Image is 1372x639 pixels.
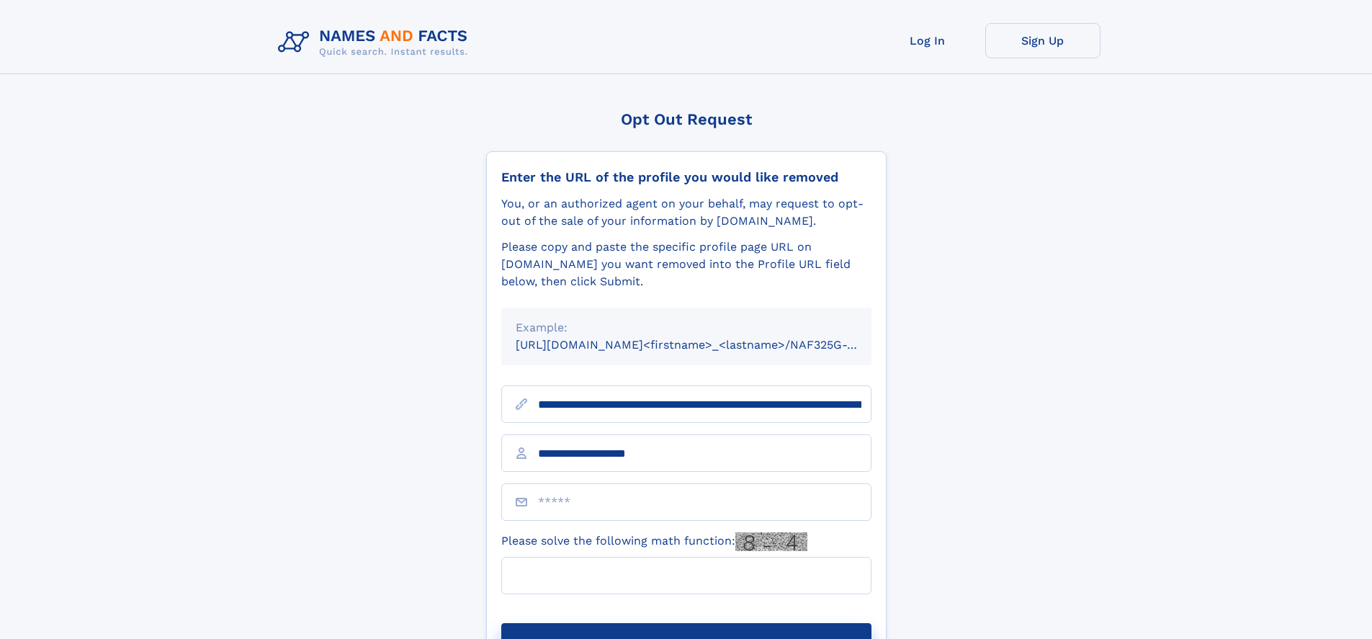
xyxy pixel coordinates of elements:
[501,169,871,185] div: Enter the URL of the profile you would like removed
[501,238,871,290] div: Please copy and paste the specific profile page URL on [DOMAIN_NAME] you want removed into the Pr...
[516,319,857,336] div: Example:
[272,23,480,62] img: Logo Names and Facts
[486,110,887,128] div: Opt Out Request
[870,23,985,58] a: Log In
[985,23,1100,58] a: Sign Up
[501,195,871,230] div: You, or an authorized agent on your behalf, may request to opt-out of the sale of your informatio...
[501,532,807,551] label: Please solve the following math function:
[516,338,899,352] small: [URL][DOMAIN_NAME]<firstname>_<lastname>/NAF325G-xxxxxxxx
